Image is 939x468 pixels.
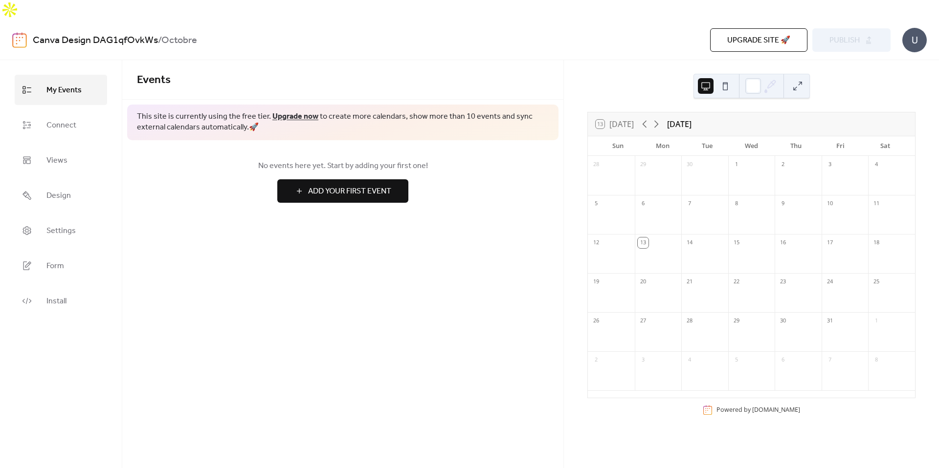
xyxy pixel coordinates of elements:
[825,159,835,170] div: 3
[638,355,648,365] div: 3
[684,159,695,170] div: 30
[638,316,648,326] div: 27
[871,316,882,326] div: 1
[15,180,107,211] a: Design
[727,35,790,46] span: Upgrade site 🚀
[638,198,648,209] div: 6
[825,316,835,326] div: 31
[46,223,76,239] span: Settings
[684,277,695,287] div: 21
[902,28,927,52] div: U
[731,316,742,326] div: 29
[871,355,882,365] div: 8
[871,237,882,248] div: 18
[871,198,882,209] div: 11
[591,198,602,209] div: 5
[684,198,695,209] div: 7
[871,159,882,170] div: 4
[825,277,835,287] div: 24
[15,145,107,175] a: Views
[15,75,107,105] a: My Events
[778,198,788,209] div: 9
[161,31,197,50] b: Octobre
[137,69,171,91] span: Events
[640,136,685,156] div: Mon
[46,83,82,98] span: My Events
[818,136,863,156] div: Fri
[308,186,391,197] span: Add Your First Event
[638,237,648,248] div: 13
[15,110,107,140] a: Connect
[716,405,800,414] div: Powered by
[825,237,835,248] div: 17
[596,136,640,156] div: Sun
[778,316,788,326] div: 30
[33,31,158,50] a: Canva Design DAG1qfOvkWs
[137,160,549,172] span: No events here yet. Start by adding your first one!
[46,258,64,274] span: Form
[591,159,602,170] div: 28
[684,355,695,365] div: 4
[863,136,907,156] div: Sat
[710,28,807,52] button: Upgrade site 🚀
[15,215,107,246] a: Settings
[825,198,835,209] div: 10
[778,277,788,287] div: 23
[137,111,549,133] span: This site is currently using the free tier. to create more calendars, show more than 10 events an...
[825,355,835,365] div: 7
[778,159,788,170] div: 2
[731,355,742,365] div: 5
[778,355,788,365] div: 6
[731,198,742,209] div: 8
[15,286,107,316] a: Install
[638,159,648,170] div: 29
[684,316,695,326] div: 28
[731,277,742,287] div: 22
[46,294,67,309] span: Install
[729,136,774,156] div: Wed
[731,159,742,170] div: 1
[158,31,161,50] b: /
[277,179,408,203] button: Add Your First Event
[591,277,602,287] div: 19
[685,136,729,156] div: Tue
[638,277,648,287] div: 20
[272,109,318,124] a: Upgrade now
[12,32,27,48] img: logo
[684,237,695,248] div: 14
[591,355,602,365] div: 2
[591,237,602,248] div: 12
[871,277,882,287] div: 25
[752,405,800,414] a: [DOMAIN_NAME]
[46,188,71,204] span: Design
[667,118,692,130] div: [DATE]
[774,136,818,156] div: Thu
[15,251,107,281] a: Form
[137,179,549,203] a: Add Your First Event
[778,237,788,248] div: 16
[731,237,742,248] div: 15
[591,316,602,326] div: 26
[46,153,67,169] span: Views
[46,118,76,133] span: Connect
